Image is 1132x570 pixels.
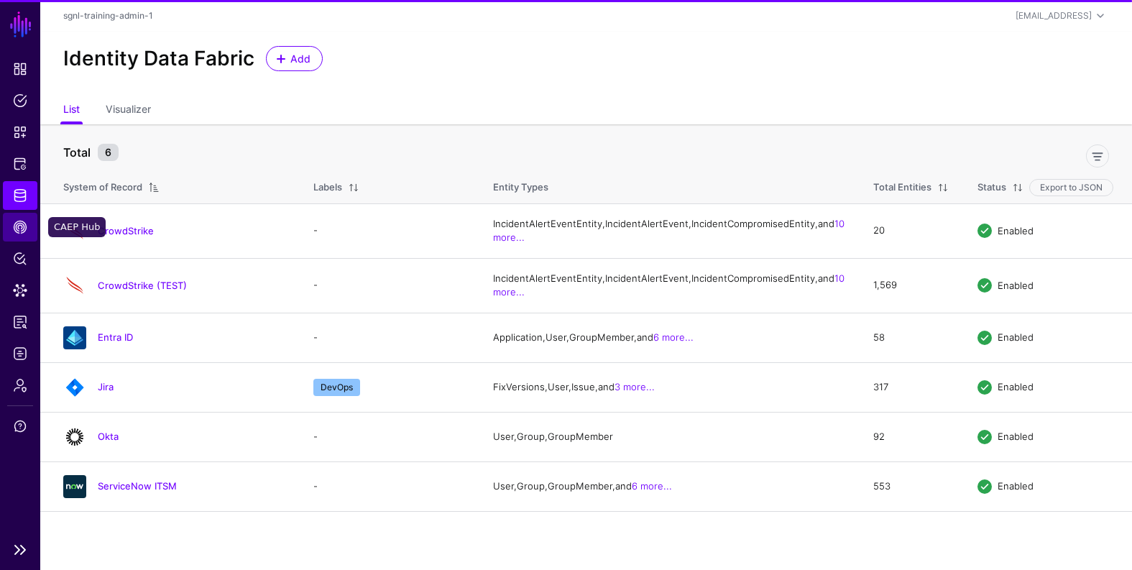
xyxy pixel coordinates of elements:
[299,258,479,313] td: -
[13,419,27,433] span: Support
[632,480,672,492] a: 6 more...
[98,431,119,442] a: Okta
[13,188,27,203] span: Identity Data Fabric
[998,381,1034,392] span: Enabled
[13,93,27,108] span: Policies
[3,86,37,115] a: Policies
[615,381,655,392] a: 3 more...
[859,203,963,258] td: 20
[3,118,37,147] a: Snippets
[859,412,963,461] td: 92
[3,213,37,242] a: CAEP Hub
[998,224,1034,236] span: Enabled
[3,308,37,336] a: Reports
[977,180,1006,195] div: Status
[48,217,106,237] div: CAEP Hub
[3,339,37,368] a: Logs
[493,181,548,193] span: Entity Types
[299,313,479,362] td: -
[859,258,963,313] td: 1,569
[98,280,187,291] a: CrowdStrike (TEST)
[1029,179,1113,196] button: Export to JSON
[299,461,479,511] td: -
[289,51,313,66] span: Add
[63,97,80,124] a: List
[479,461,859,511] td: User, Group, GroupMember, and
[3,181,37,210] a: Identity Data Fabric
[63,180,142,195] div: System of Record
[479,258,859,313] td: IncidentAlertEventEntity, IncidentAlertEvent, IncidentCompromisedEntity, and
[98,144,119,161] small: 6
[479,203,859,258] td: IncidentAlertEventEntity, IncidentAlertEvent, IncidentCompromisedEntity, and
[13,125,27,139] span: Snippets
[13,62,27,76] span: Dashboard
[13,157,27,171] span: Protected Systems
[98,331,133,343] a: Entra ID
[106,97,151,124] a: Visualizer
[63,274,86,297] img: svg+xml;base64,PHN2ZyB3aWR0aD0iNjQiIGhlaWdodD0iNjQiIHZpZXdCb3g9IjAgMCA2NCA2NCIgZmlsbD0ibm9uZSIgeG...
[998,279,1034,290] span: Enabled
[313,379,360,396] span: DevOps
[299,412,479,461] td: -
[3,244,37,273] a: Policy Lens
[63,10,153,21] a: sgnl-training-admin-1
[13,220,27,234] span: CAEP Hub
[266,46,323,71] a: Add
[63,475,86,498] img: svg+xml;base64,PHN2ZyB3aWR0aD0iNjQiIGhlaWdodD0iNjQiIHZpZXdCb3g9IjAgMCA2NCA2NCIgZmlsbD0ibm9uZSIgeG...
[3,150,37,178] a: Protected Systems
[98,480,177,492] a: ServiceNow ITSM
[63,376,86,399] img: svg+xml;base64,PHN2ZyB3aWR0aD0iNjQiIGhlaWdodD0iNjQiIHZpZXdCb3g9IjAgMCA2NCA2NCIgZmlsbD0ibm9uZSIgeG...
[859,362,963,412] td: 317
[13,283,27,298] span: Data Lens
[13,315,27,329] span: Reports
[98,381,114,392] a: Jira
[479,412,859,461] td: User, Group, GroupMember
[313,180,342,195] div: Labels
[63,426,86,449] img: svg+xml;base64,PHN2ZyB3aWR0aD0iNjQiIGhlaWdodD0iNjQiIHZpZXdCb3g9IjAgMCA2NCA2NCIgZmlsbD0ibm9uZSIgeG...
[479,313,859,362] td: Application, User, GroupMember, and
[98,225,154,236] a: CrowdStrike
[859,313,963,362] td: 58
[873,180,931,195] div: Total Entities
[998,431,1034,442] span: Enabled
[859,461,963,511] td: 553
[63,145,91,160] strong: Total
[13,378,27,392] span: Admin
[1016,9,1092,22] div: [EMAIL_ADDRESS]
[63,47,254,71] h2: Identity Data Fabric
[299,203,479,258] td: -
[3,371,37,400] a: Admin
[9,9,33,40] a: SGNL
[3,276,37,305] a: Data Lens
[3,55,37,83] a: Dashboard
[479,362,859,412] td: FixVersions, User, Issue, and
[998,331,1034,343] span: Enabled
[998,480,1034,492] span: Enabled
[13,252,27,266] span: Policy Lens
[63,326,86,349] img: svg+xml;base64,PHN2ZyB3aWR0aD0iNjQiIGhlaWdodD0iNjQiIHZpZXdCb3g9IjAgMCA2NCA2NCIgZmlsbD0ibm9uZSIgeG...
[13,346,27,361] span: Logs
[653,331,694,343] a: 6 more...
